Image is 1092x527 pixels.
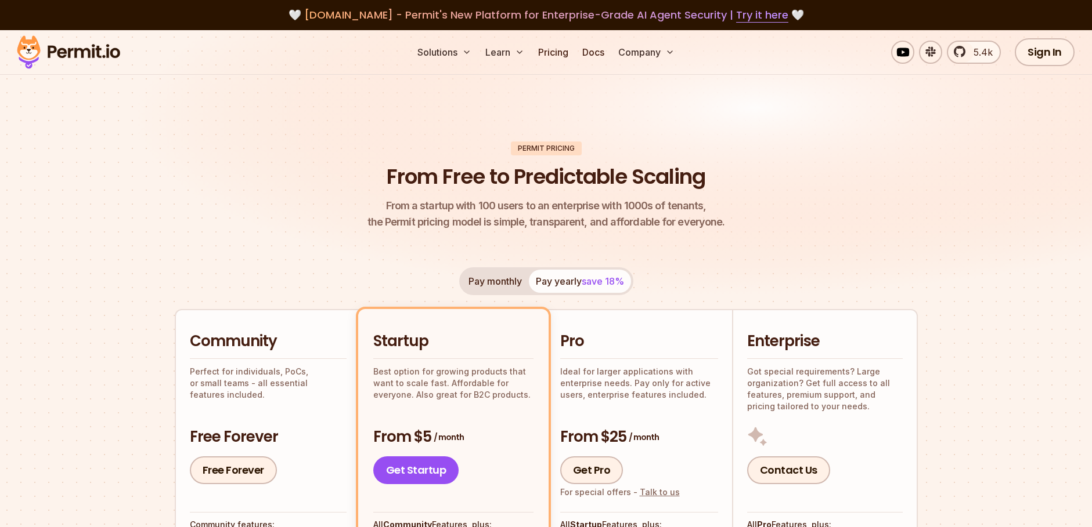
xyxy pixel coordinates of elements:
a: Pricing [534,41,573,64]
p: Ideal for larger applications with enterprise needs. Pay only for active users, enterprise featur... [560,366,718,401]
a: Sign In [1015,38,1075,66]
a: Free Forever [190,456,277,484]
span: [DOMAIN_NAME] - Permit's New Platform for Enterprise-Grade AI Agent Security | [304,8,788,22]
div: For special offers - [560,486,680,498]
img: Permit logo [12,32,125,72]
p: Got special requirements? Large organization? Get full access to all features, premium support, a... [747,366,903,412]
a: Talk to us [640,487,680,497]
h2: Enterprise [747,331,903,352]
span: 5.4k [967,45,993,59]
p: Best option for growing products that want to scale fast. Affordable for everyone. Also great for... [373,366,534,401]
a: Try it here [736,8,788,23]
h1: From Free to Predictable Scaling [387,162,705,191]
h3: Free Forever [190,427,347,448]
a: Get Pro [560,456,624,484]
h3: From $5 [373,427,534,448]
span: From a startup with 100 users to an enterprise with 1000s of tenants, [367,198,725,214]
h2: Pro [560,331,718,352]
h3: From $25 [560,427,718,448]
div: 🤍 🤍 [28,7,1064,23]
span: / month [434,431,464,443]
h2: Community [190,331,347,352]
button: Solutions [413,41,476,64]
span: / month [629,431,659,443]
h2: Startup [373,331,534,352]
a: Docs [578,41,609,64]
p: Perfect for individuals, PoCs, or small teams - all essential features included. [190,366,347,401]
a: Contact Us [747,456,830,484]
button: Company [614,41,679,64]
button: Learn [481,41,529,64]
div: Permit Pricing [511,141,582,155]
button: Pay monthly [462,270,529,293]
p: the Permit pricing model is simple, transparent, and affordable for everyone. [367,198,725,230]
a: 5.4k [947,41,1001,64]
a: Get Startup [373,456,459,484]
